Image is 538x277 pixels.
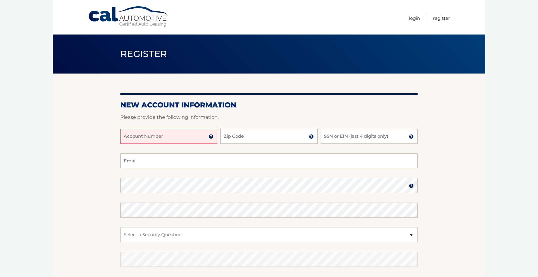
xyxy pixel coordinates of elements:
[321,129,418,144] input: SSN or EIN (last 4 digits only)
[88,6,169,27] a: Cal Automotive
[409,13,420,23] a: Login
[409,134,414,139] img: tooltip.svg
[220,129,317,144] input: Zip Code
[409,183,414,188] img: tooltip.svg
[309,134,314,139] img: tooltip.svg
[120,129,217,144] input: Account Number
[120,48,167,59] span: Register
[120,101,418,110] h2: New Account Information
[209,134,213,139] img: tooltip.svg
[433,13,450,23] a: Register
[120,153,418,168] input: Email
[120,113,418,122] p: Please provide the following information.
